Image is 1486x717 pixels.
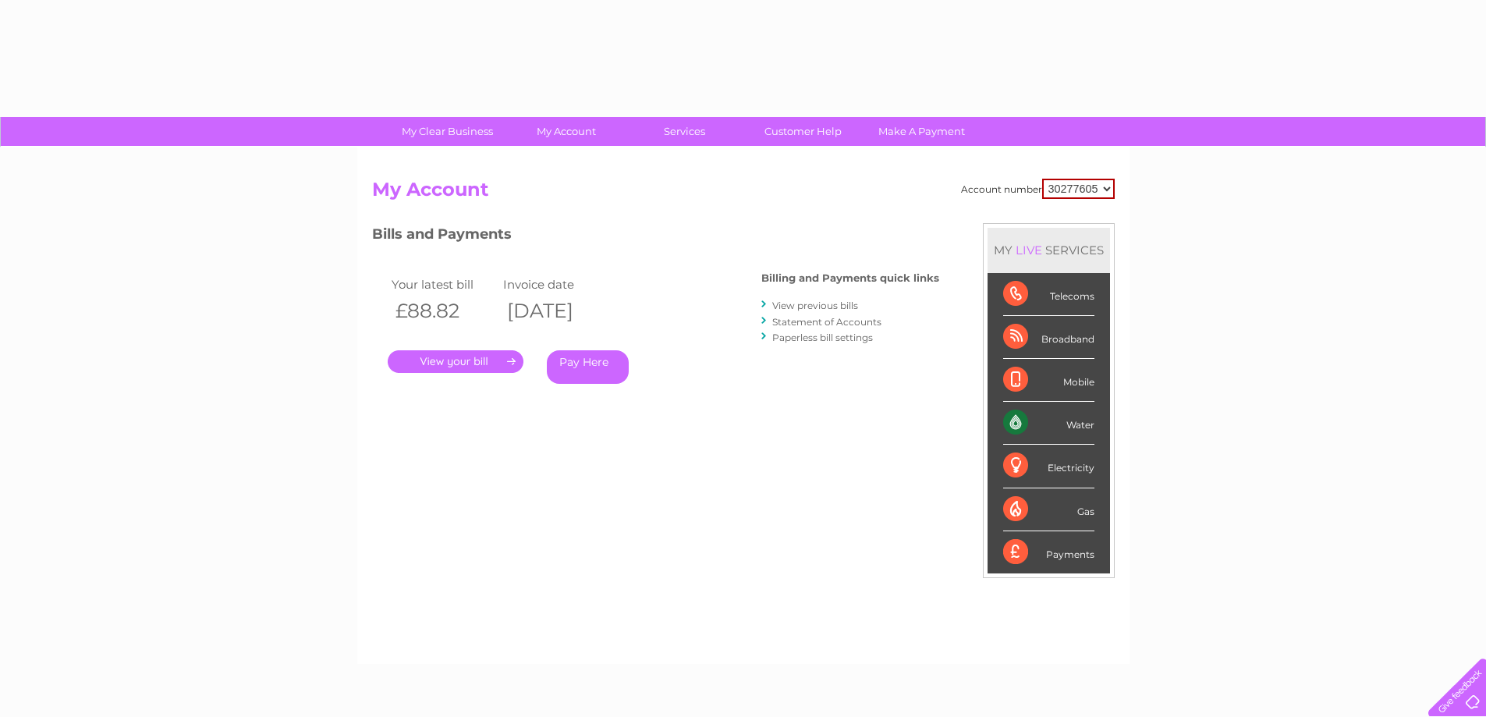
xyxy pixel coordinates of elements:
div: Electricity [1003,445,1094,488]
div: Broadband [1003,316,1094,359]
a: My Clear Business [383,117,512,146]
a: My Account [502,117,630,146]
th: [DATE] [499,295,612,327]
th: £88.82 [388,295,500,327]
div: Mobile [1003,359,1094,402]
a: Pay Here [547,350,629,384]
a: Make A Payment [857,117,986,146]
td: Invoice date [499,274,612,295]
h4: Billing and Payments quick links [761,272,939,284]
a: Statement of Accounts [772,316,881,328]
a: Services [620,117,749,146]
h2: My Account [372,179,1115,208]
div: Telecoms [1003,273,1094,316]
td: Your latest bill [388,274,500,295]
div: MY SERVICES [988,228,1110,272]
div: Payments [1003,531,1094,573]
div: Gas [1003,488,1094,531]
h3: Bills and Payments [372,223,939,250]
a: Customer Help [739,117,867,146]
div: Account number [961,179,1115,199]
a: . [388,350,523,373]
a: View previous bills [772,300,858,311]
a: Paperless bill settings [772,332,873,343]
div: LIVE [1013,243,1045,257]
div: Water [1003,402,1094,445]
